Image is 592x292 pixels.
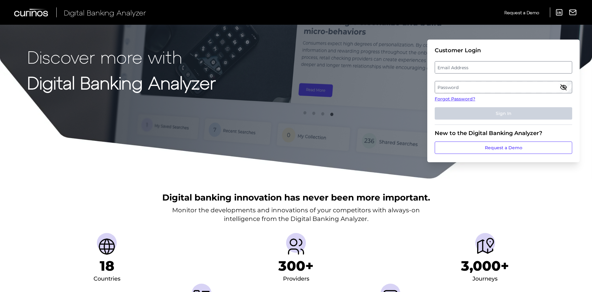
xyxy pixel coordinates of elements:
[162,192,430,203] h2: Digital banking innovation has never been more important.
[435,130,572,137] div: New to the Digital Banking Analyzer?
[14,9,49,16] img: Curinos
[278,258,314,274] h1: 300+
[472,274,498,284] div: Journeys
[283,274,309,284] div: Providers
[435,142,572,154] a: Request a Demo
[504,10,539,15] span: Request a Demo
[435,47,572,54] div: Customer Login
[461,258,509,274] h1: 3,000+
[435,62,572,73] label: Email Address
[97,237,117,256] img: Countries
[504,7,539,18] a: Request a Demo
[27,72,216,93] strong: Digital Banking Analyzer
[172,206,420,223] p: Monitor the developments and innovations of your competitors with always-on intelligence from the...
[286,237,306,256] img: Providers
[100,258,114,274] h1: 18
[64,8,146,17] span: Digital Banking Analyzer
[475,237,495,256] img: Journeys
[435,96,572,102] a: Forgot Password?
[27,47,216,66] p: Discover more with
[435,107,572,120] button: Sign In
[94,274,120,284] div: Countries
[435,82,572,93] label: Password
